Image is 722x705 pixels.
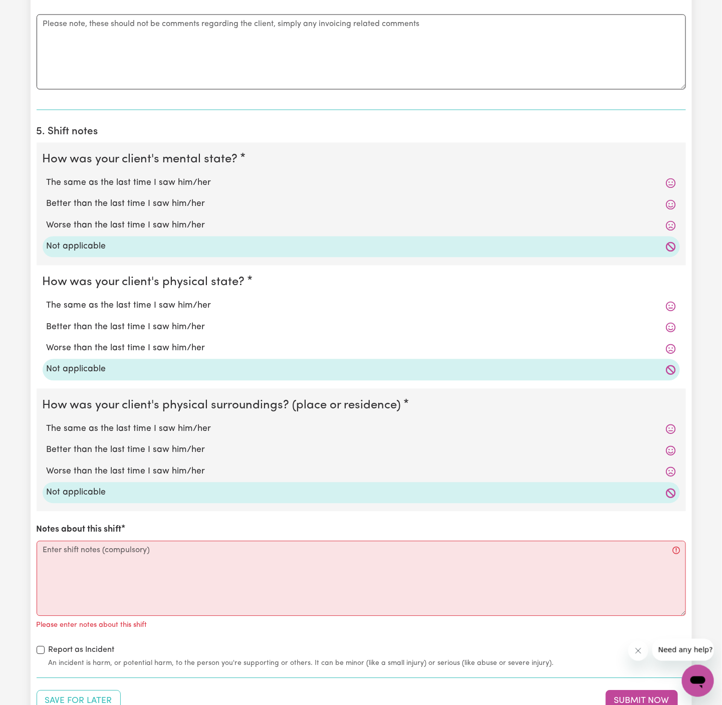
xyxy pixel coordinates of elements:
[628,641,648,661] iframe: Close message
[652,639,714,661] iframe: Message from company
[47,198,676,211] label: Better than the last time I saw him/her
[682,665,714,697] iframe: Button to launch messaging window
[43,151,242,169] legend: How was your client's mental state?
[49,658,686,669] small: An incident is harm, or potential harm, to the person you're supporting or others. It can be mino...
[37,126,686,139] h2: 5. Shift notes
[47,423,676,436] label: The same as the last time I saw him/her
[47,487,676,500] label: Not applicable
[47,465,676,479] label: Worse than the last time I saw him/her
[37,524,122,537] label: Notes about this shift
[47,342,676,355] label: Worse than the last time I saw him/her
[47,219,676,232] label: Worse than the last time I saw him/her
[47,363,676,376] label: Not applicable
[47,321,676,334] label: Better than the last time I saw him/her
[49,644,115,656] label: Report as Incident
[47,241,676,254] label: Not applicable
[47,444,676,457] label: Better than the last time I saw him/her
[43,397,405,415] legend: How was your client's physical surroundings? (place or residence)
[47,177,676,190] label: The same as the last time I saw him/her
[43,274,249,292] legend: How was your client's physical state?
[47,300,676,313] label: The same as the last time I saw him/her
[37,620,147,631] p: Please enter notes about this shift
